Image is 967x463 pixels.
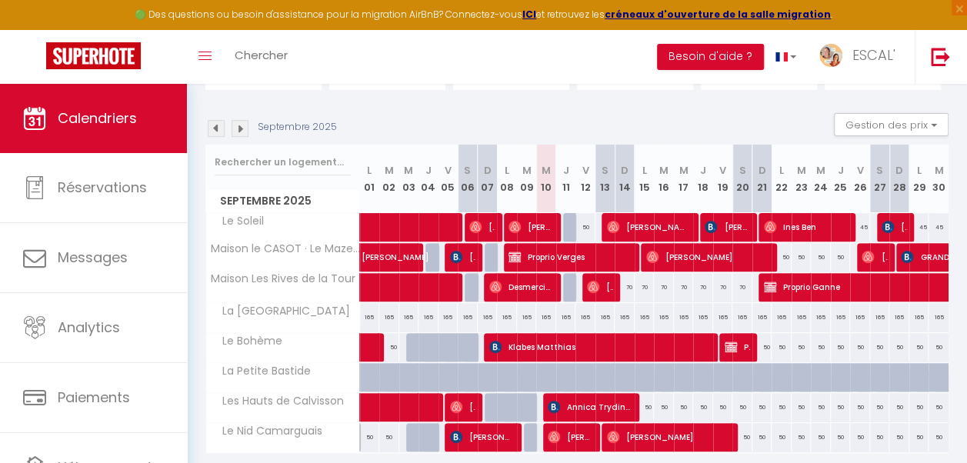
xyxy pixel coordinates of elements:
[895,163,903,178] abbr: D
[764,212,847,241] span: Ines Ben
[732,273,752,301] div: 70
[635,393,655,421] div: 50
[208,423,326,440] span: Le Nid Camarguais
[811,145,831,213] th: 24
[700,163,706,178] abbr: J
[909,213,929,241] div: 45
[635,303,655,331] div: 165
[831,145,851,213] th: 25
[674,273,694,301] div: 70
[587,272,612,301] span: [PERSON_NAME]
[889,333,909,361] div: 50
[615,145,635,213] th: 14
[792,303,812,331] div: 165
[615,273,635,301] div: 70
[834,113,949,136] button: Gestion des prix
[438,303,458,331] div: 165
[517,145,537,213] th: 09
[536,145,556,213] th: 10
[831,423,851,451] div: 50
[497,145,517,213] th: 08
[819,44,842,67] img: ...
[816,163,825,178] abbr: M
[12,6,58,52] button: Ouvrir le widget de chat LiveChat
[831,393,851,421] div: 50
[772,243,792,271] div: 50
[929,303,949,331] div: 165
[674,303,694,331] div: 165
[258,120,337,135] p: Septembre 2025
[850,213,870,241] div: 45
[206,190,359,212] span: Septembre 2025
[857,163,864,178] abbr: V
[208,393,348,410] span: Les Hauts de Calvisson
[654,303,674,331] div: 165
[367,163,372,178] abbr: L
[215,148,351,176] input: Rechercher un logement...
[235,47,288,63] span: Chercher
[659,163,669,178] abbr: M
[522,8,536,21] a: ICI
[438,145,458,213] th: 05
[548,392,631,421] span: Annica Tryding
[418,303,438,331] div: 165
[458,145,478,213] th: 06
[602,163,609,178] abbr: S
[713,273,733,301] div: 70
[58,178,147,197] span: Réservations
[362,235,468,264] span: [PERSON_NAME]
[354,243,374,272] a: [PERSON_NAME]
[811,243,831,271] div: 50
[635,145,655,213] th: 15
[732,303,752,331] div: 165
[497,303,517,331] div: 165
[693,273,713,301] div: 70
[870,145,890,213] th: 27
[713,145,733,213] th: 19
[450,392,475,421] span: [PERSON_NAME]
[635,273,655,301] div: 70
[469,212,495,241] span: [PERSON_NAME]
[889,393,909,421] div: 50
[464,163,471,178] abbr: S
[208,243,362,255] span: Maison le CASOT · Le Mazet de St Laurent
[850,423,870,451] div: 50
[870,393,890,421] div: 50
[929,213,949,241] div: 45
[752,303,772,331] div: 165
[399,303,419,331] div: 165
[931,47,950,66] img: logout
[934,163,943,178] abbr: M
[654,393,674,421] div: 50
[732,423,752,451] div: 50
[445,163,452,178] abbr: V
[870,333,890,361] div: 50
[929,333,949,361] div: 50
[811,333,831,361] div: 50
[607,422,729,451] span: [PERSON_NAME]
[425,163,432,178] abbr: J
[713,303,733,331] div: 165
[713,393,733,421] div: 50
[792,145,812,213] th: 23
[360,423,380,451] div: 50
[404,163,413,178] abbr: M
[725,332,750,361] span: Proprios Socchi
[642,163,646,178] abbr: L
[607,212,690,241] span: [PERSON_NAME]
[654,145,674,213] th: 16
[811,303,831,331] div: 165
[509,212,553,241] span: [PERSON_NAME]
[852,45,895,65] span: ESCAL'
[458,303,478,331] div: 165
[399,145,419,213] th: 03
[657,44,764,70] button: Besoin d'aide ?
[674,145,694,213] th: 17
[58,318,120,337] span: Analytics
[208,363,315,380] span: La Petite Bastide
[575,303,595,331] div: 165
[792,243,812,271] div: 50
[929,145,949,213] th: 30
[360,303,380,331] div: 165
